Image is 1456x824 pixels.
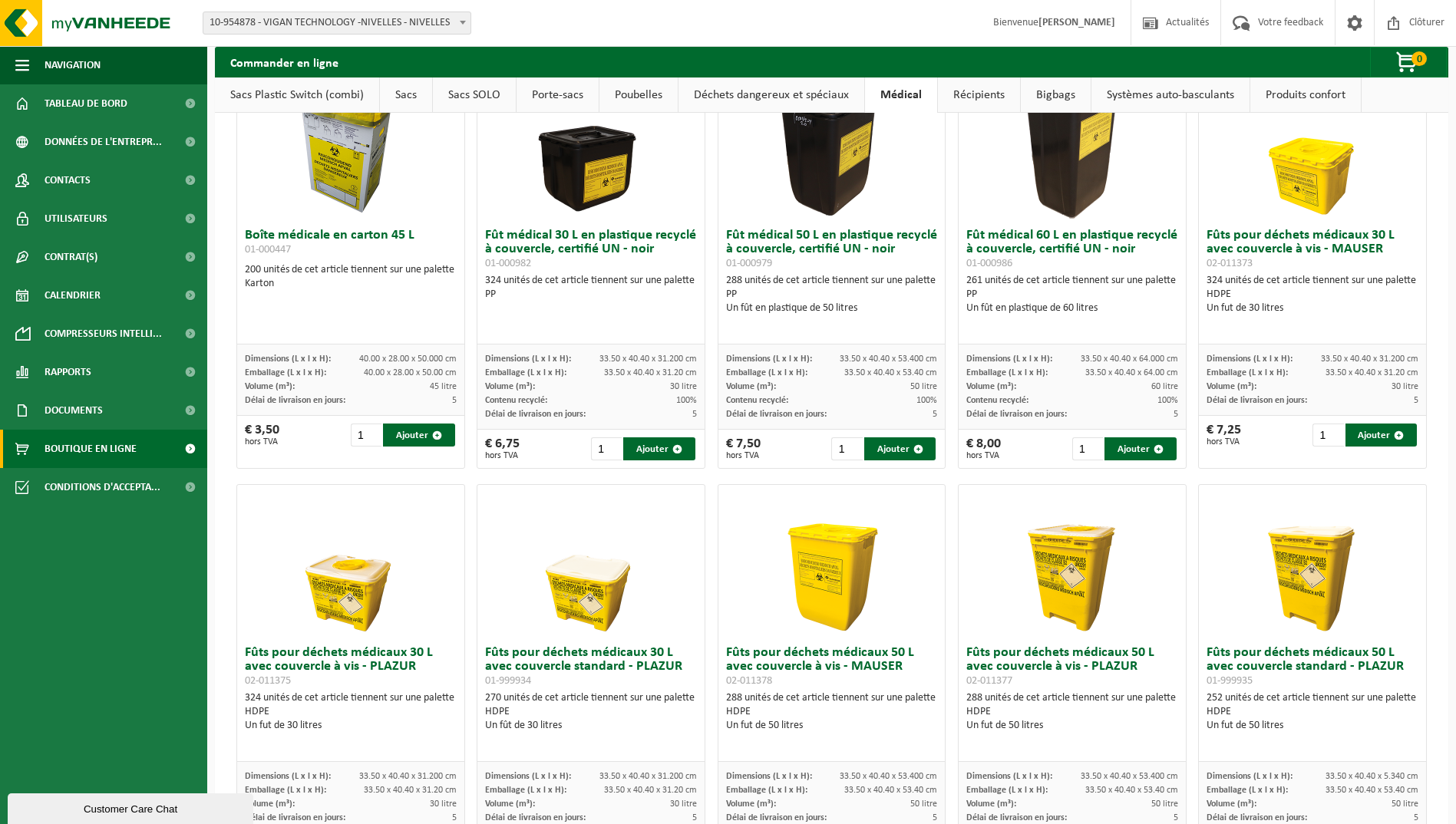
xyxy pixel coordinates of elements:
span: Emballage (L x l x H): [1207,368,1288,377]
span: Volume (m³): [485,382,535,391]
h3: Fûts pour déchets médicaux 50 L avec couvercle à vis - MAUSER [726,646,938,687]
a: Déchets dangereux et spéciaux [678,77,864,113]
div: 261 unités de cet article tiennent sur une palette [966,274,1178,315]
span: 33.50 x 40.40 x 31.20 cm [604,786,697,795]
span: 01-999934 [485,675,531,687]
span: Délai de livraison en jours: [726,813,827,822]
span: 30 litre [670,382,697,391]
span: Volume (m³): [1207,799,1256,809]
span: Emballage (L x l x H): [966,368,1048,377]
img: 01-999935 [1236,485,1389,638]
button: Ajouter [383,424,454,447]
input: 1 [591,437,622,460]
span: 33.50 x 40.40 x 31.20 cm [604,368,697,377]
div: 324 unités de cet article tiennent sur une palette [245,691,457,733]
span: 02-011377 [966,675,1012,687]
span: Dimensions (L x l x H): [1207,354,1293,364]
span: Dimensions (L x l x H): [245,354,331,364]
div: 252 unités de cet article tiennent sur une palette [1207,691,1418,733]
span: 5 [1414,813,1418,822]
div: PP [485,288,697,302]
span: hors TVA [245,437,279,447]
div: € 8,00 [966,437,1001,460]
span: Volume (m³): [245,382,295,391]
div: € 7,50 [726,437,761,460]
input: 1 [1072,437,1103,460]
div: Un fut de 30 litres [245,719,457,733]
h3: Fût médical 50 L en plastique recyclé à couvercle, certifié UN - noir [726,229,938,270]
span: Contenu recyclé: [726,396,788,405]
a: Poubelles [599,77,678,113]
a: Bigbags [1021,77,1091,113]
div: Un fût en plastique de 50 litres [726,302,938,315]
img: 01-000982 [514,68,668,221]
span: Dimensions (L x l x H): [966,354,1052,364]
span: Délai de livraison en jours: [966,813,1067,822]
span: Contenu recyclé: [485,396,547,405]
span: 01-999935 [1207,675,1253,687]
a: Sacs Plastic Switch (combi) [215,77,379,113]
span: Emballage (L x l x H): [1207,786,1288,795]
span: 45 litre [430,382,457,391]
span: hors TVA [485,451,520,460]
span: 10-954878 - VIGAN TECHNOLOGY -NIVELLES - NIVELLES [203,12,471,35]
span: 33.50 x 40.40 x 53.40 cm [1326,786,1418,795]
div: 324 unités de cet article tiennent sur une palette [485,274,697,302]
a: Médical [865,77,937,113]
div: 288 unités de cet article tiennent sur une palette [726,274,938,315]
span: hors TVA [726,451,761,460]
div: HDPE [966,705,1178,719]
span: Emballage (L x l x H): [245,368,326,377]
h3: Fûts pour déchets médicaux 30 L avec couvercle à vis - PLAZUR [245,646,457,687]
img: 02-011377 [995,485,1149,638]
span: Contenu recyclé: [966,396,1028,405]
span: Dimensions (L x l x H): [726,772,812,781]
div: 288 unités de cet article tiennent sur une palette [726,691,938,733]
span: Compresseurs intelli... [45,315,162,353]
h3: Boîte médicale en carton 45 L [245,229,457,259]
span: 0 [1411,51,1427,66]
span: Données de l'entrepr... [45,123,162,161]
span: Dimensions (L x l x H): [245,772,331,781]
span: Volume (m³): [1207,382,1256,391]
span: Conditions d'accepta... [45,468,160,506]
span: Emballage (L x l x H): [726,368,807,377]
span: Documents [45,391,103,430]
span: 33.50 x 40.40 x 53.40 cm [1085,786,1178,795]
div: PP [726,288,938,302]
span: Délai de livraison en jours: [245,813,345,822]
span: 01-000982 [485,258,531,269]
h3: Fûts pour déchets médicaux 50 L avec couvercle standard - PLAZUR [1207,646,1418,687]
img: 01-000986 [995,68,1149,221]
span: 5 [1174,410,1178,419]
strong: [PERSON_NAME] [1038,17,1115,28]
div: Karton [245,277,457,291]
span: 33.50 x 40.40 x 53.400 cm [1081,772,1178,781]
span: Délai de livraison en jours: [485,813,586,822]
span: 100% [1157,396,1178,405]
span: Dimensions (L x l x H): [485,772,571,781]
a: Produits confort [1250,77,1361,113]
div: € 6,75 [485,437,520,460]
span: Calendrier [45,276,101,315]
a: Porte-sacs [517,77,599,113]
span: 33.50 x 40.40 x 53.40 cm [844,368,937,377]
div: 288 unités de cet article tiennent sur une palette [966,691,1178,733]
img: 02-011373 [1236,68,1389,221]
span: Volume (m³): [966,382,1016,391]
span: Dimensions (L x l x H): [485,354,571,364]
span: Délai de livraison en jours: [966,410,1067,419]
span: 5 [692,410,697,419]
span: Dimensions (L x l x H): [966,772,1052,781]
a: Sacs SOLO [433,77,516,113]
span: Volume (m³): [726,799,776,809]
div: Un fût en plastique de 60 litres [966,302,1178,315]
span: 02-011375 [245,675,291,687]
input: 1 [831,437,862,460]
span: 33.50 x 40.40 x 31.20 cm [1326,368,1418,377]
span: Délai de livraison en jours: [1207,813,1307,822]
span: 33.50 x 40.40 x 31.200 cm [359,772,457,781]
span: 30 litre [1392,382,1418,391]
span: 33.50 x 40.40 x 31.200 cm [599,354,697,364]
